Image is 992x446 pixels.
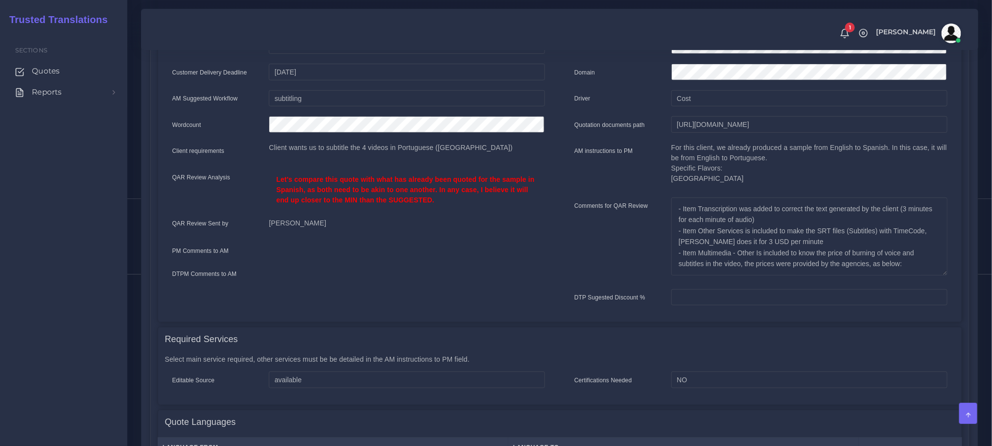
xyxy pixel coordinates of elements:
label: Editable Source [172,376,215,385]
label: Quotation documents path [574,121,645,129]
label: Certifications Needed [574,376,632,385]
label: Client requirements [172,147,225,155]
label: Driver [574,94,590,103]
textarea: - Item Transcription was added to correct the text generated by the client (3 minutes for each mi... [671,198,947,275]
h4: Required Services [165,334,238,345]
label: QAR Review Sent by [172,219,229,228]
label: AM Suggested Workflow [172,94,238,103]
p: Client wants us to subtitle the 4 videos in Portuguese ([GEOGRAPHIC_DATA]) [269,143,545,153]
p: Let's compare this quote with what has already been quoted for the sample in Spanish, as both nee... [276,174,538,205]
span: Reports [32,87,62,98]
label: PM Comments to AM [172,247,229,255]
img: avatar [942,24,961,43]
span: Quotes [32,66,60,76]
a: Reports [7,82,120,102]
a: 1 [836,28,853,39]
h4: Quote Languages [165,417,236,428]
a: [PERSON_NAME]avatar [871,24,965,43]
label: Wordcount [172,121,201,129]
span: Sections [15,47,47,54]
label: Domain [574,68,595,77]
span: 1 [845,23,855,32]
p: For this client, we already produced a sample from English to Spanish. In this case, it will be f... [671,143,947,184]
label: AM instructions to PM [574,147,633,155]
a: Trusted Translations [2,12,108,28]
label: Customer Delivery Deadline [172,68,247,77]
p: [PERSON_NAME] [269,218,545,228]
label: Comments for QAR Review [574,201,648,210]
p: Select main service required, other services must be be detailed in the AM instructions to PM field. [165,354,955,365]
span: [PERSON_NAME] [876,28,936,35]
h2: Trusted Translations [2,14,108,25]
label: QAR Review Analysis [172,173,231,182]
label: DTP Sugested Discount % [574,293,645,302]
a: Quotes [7,61,120,81]
label: DTPM Comments to AM [172,270,237,278]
